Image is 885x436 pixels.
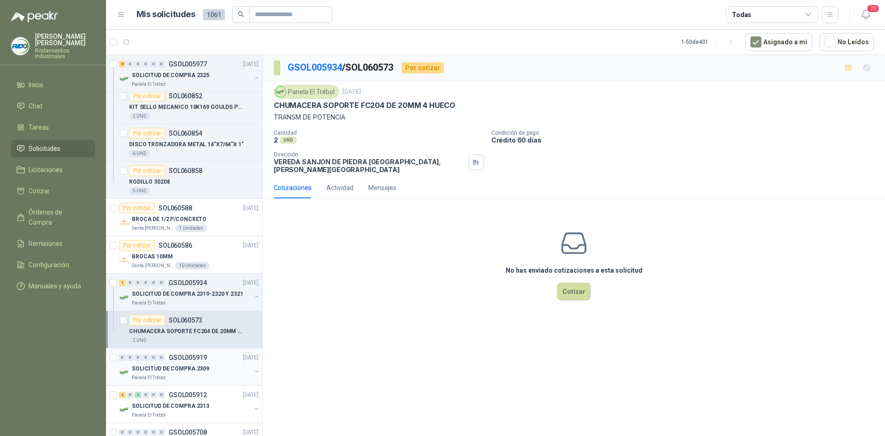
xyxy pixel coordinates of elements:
div: 0 [158,429,165,436]
div: 0 [142,429,149,436]
div: 0 [142,280,149,286]
p: [DATE] [243,391,259,400]
p: GSOL005919 [169,354,207,361]
p: Rodamientos Industriales [35,48,95,59]
div: 0 [119,429,126,436]
div: 0 [158,280,165,286]
div: 0 [127,61,134,67]
h3: No has enviado cotizaciones a esta solicitud [506,265,643,275]
div: 5 UND [129,187,150,195]
a: 1 0 0 0 0 0 GSOL005934[DATE] Company LogoSOLICITUD DE COMPRA 2319-2320 Y 2321Panela El Trébol [119,277,260,307]
p: GSOL005912 [169,392,207,398]
div: 0 [158,354,165,361]
div: 3 [119,392,126,398]
p: CHUMACERA SOPORTE FC204 DE 20MM 4 HUECO [274,101,455,110]
div: 0 [135,429,142,436]
div: Por cotizar [129,128,165,139]
p: Condición de pago [491,130,881,136]
div: 0 [119,354,126,361]
p: [DATE] [243,204,259,213]
p: SOLICITUD DE COMPRA 2325 [132,71,209,80]
button: 20 [857,6,874,23]
div: 0 [127,354,134,361]
div: 0 [150,354,157,361]
div: 0 [150,392,157,398]
a: Remisiones [11,235,95,252]
a: Por cotizarSOL060586[DATE] Company LogoBROCAS 10MMSanta [PERSON_NAME]10 Unidades [106,236,262,274]
div: 3 [135,392,142,398]
a: Por cotizarSOL060588[DATE] Company LogoBROCA DE 1/2 P/CONCRETOSanta [PERSON_NAME]1 Unidades [106,199,262,236]
p: BROCA DE 1/2 P/CONCRETO [132,215,206,224]
div: 0 [135,354,142,361]
p: Dirección [274,151,465,158]
p: SOL060858 [169,167,202,174]
div: Por cotizar [129,165,165,176]
p: Panela El Trébol [132,374,165,382]
p: Panela El Trébol [132,412,165,419]
p: Panela El Trébol [132,81,165,88]
div: Por cotizar [119,240,155,251]
div: Cotizaciones [274,183,312,193]
div: Mensajes [368,183,396,193]
div: 2 UND [129,113,150,120]
p: Panela El Trébol [132,299,165,307]
span: Órdenes de Compra [29,207,86,227]
p: TRANSM DE POTENCIA [274,112,874,122]
button: No Leídos [820,33,874,51]
div: 0 [158,61,165,67]
p: KIT SELLO MECANICO 10K169 GOULDS PARA [129,103,244,112]
a: Licitaciones [11,161,95,179]
a: Manuales y ayuda [11,277,95,295]
span: Remisiones [29,239,63,249]
p: CHUMACERA SOPORTE FC204 DE 20MM 4 HUECO [129,327,244,336]
p: 2 [274,136,278,144]
div: Actividad [326,183,354,193]
a: Por cotizarSOL060573CHUMACERA SOPORTE FC204 DE 20MM 4 HUECO2 UND [106,311,262,348]
img: Company Logo [119,404,130,415]
p: [PERSON_NAME] [PERSON_NAME] [35,33,95,46]
p: [DATE] [243,279,259,287]
span: Licitaciones [29,165,63,175]
img: Company Logo [12,37,29,55]
a: Por cotizarSOL060858RODILLO 302085 UND [106,161,262,199]
div: 0 [142,392,149,398]
a: Tareas [11,119,95,136]
div: 0 [150,61,157,67]
img: Company Logo [119,367,130,378]
div: 0 [135,280,142,286]
p: GSOL005977 [169,61,207,67]
div: 1 [119,280,126,286]
div: 0 [150,280,157,286]
a: 8 0 0 0 0 0 GSOL005977[DATE] Company LogoSOLICITUD DE COMPRA 2325Panela El Trébol [119,59,260,88]
img: Company Logo [276,87,286,97]
span: Tareas [29,122,49,132]
div: 0 [127,280,134,286]
div: 0 [135,61,142,67]
span: search [238,11,244,18]
p: SOLICITUD DE COMPRA 2309 [132,364,209,373]
div: 0 [127,392,134,398]
a: Solicitudes [11,140,95,157]
p: Crédito 60 días [491,136,881,144]
div: 0 [142,354,149,361]
div: Panela El Trébol [274,85,339,99]
a: Por cotizarSOL060852KIT SELLO MECANICO 10K169 GOULDS PARA2 UND [106,87,262,124]
div: 6 UND [129,150,150,157]
div: 2 UND [129,337,150,344]
p: SOL060852 [169,93,202,99]
div: 10 Unidades [175,262,210,269]
a: Cotizar [11,182,95,200]
p: SOL060588 [159,205,192,211]
p: RODILLO 30208 [129,178,170,186]
p: SOLICITUD DE COMPRA 2319-2320 Y 2321 [132,290,243,299]
img: Company Logo [119,292,130,303]
div: 0 [127,429,134,436]
div: Por cotizar [129,315,165,326]
p: [DATE] [243,241,259,250]
p: GSOL005708 [169,429,207,436]
span: 20 [867,4,879,13]
div: 0 [150,429,157,436]
p: / SOL060573 [288,60,394,75]
div: 8 [119,61,126,67]
a: Órdenes de Compra [11,203,95,231]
